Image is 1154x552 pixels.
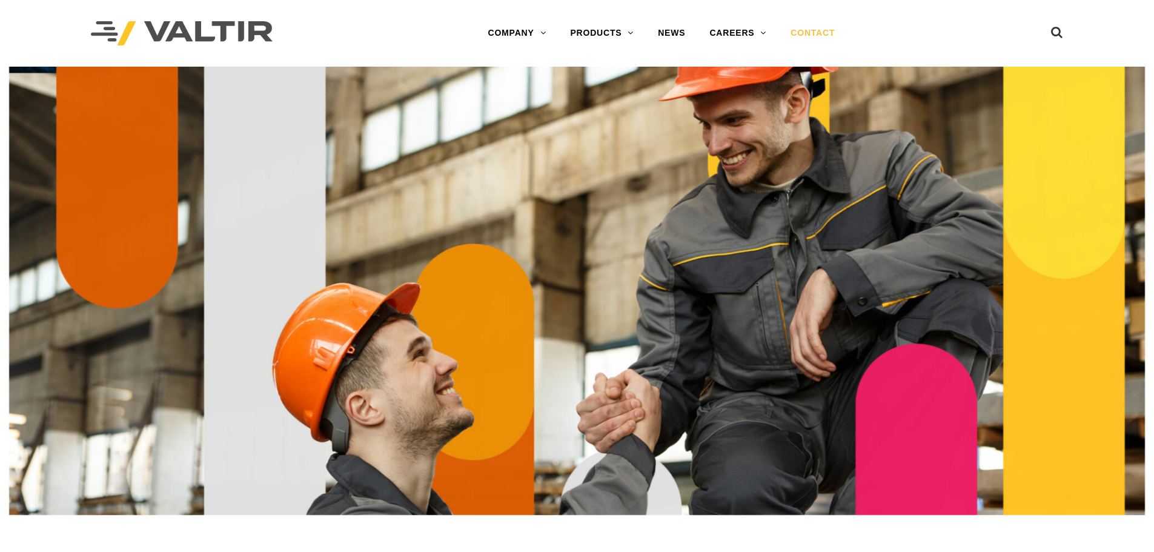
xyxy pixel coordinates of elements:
a: NEWS [646,21,697,45]
a: CONTACT [778,21,847,45]
a: PRODUCTS [558,21,646,45]
img: Contact_1 [9,67,1145,515]
a: CAREERS [697,21,778,45]
img: Valtir [91,21,273,46]
a: COMPANY [476,21,558,45]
